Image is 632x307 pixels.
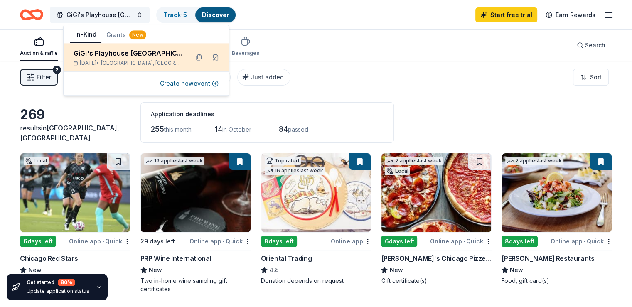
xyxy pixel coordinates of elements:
a: Earn Rewards [541,7,600,22]
img: Image for PRP Wine International [141,153,251,232]
a: Image for Cameron Mitchell Restaurants2 applieslast week8days leftOnline app•Quick[PERSON_NAME] R... [502,153,612,285]
a: Image for Chicago Red StarsLocal6days leftOnline app•QuickChicago Red StarsNewTicket(s) [20,153,130,285]
img: Image for Cameron Mitchell Restaurants [502,153,612,232]
img: Image for Georgio's Chicago Pizzeria & Pub [381,153,491,232]
div: 2 applies last week [505,157,563,165]
div: Top rated [265,157,301,165]
a: Image for Oriental TradingTop rated16 applieslast week8days leftOnline appOriental Trading4.8Dona... [261,153,371,285]
button: Sort [573,69,609,86]
span: • [584,238,585,245]
div: 80 % [58,279,75,286]
div: [PERSON_NAME]'s Chicago Pizzeria & Pub [381,253,492,263]
a: Image for Georgio's Chicago Pizzeria & Pub2 applieslast weekLocal6days leftOnline app•Quick[PERSO... [381,153,492,285]
span: [GEOGRAPHIC_DATA], [GEOGRAPHIC_DATA] [101,60,182,66]
div: 8 days left [502,236,538,247]
div: Oriental Trading [261,253,312,263]
span: in October [222,126,251,133]
div: Application deadlines [151,109,384,119]
div: Donation depends on request [261,277,371,285]
span: Just added [251,74,284,81]
span: Sort [590,72,602,82]
div: Gift certificate(s) [381,277,492,285]
span: this month [164,126,192,133]
div: Local [385,167,410,175]
span: New [28,265,42,275]
div: Beverages [232,50,259,56]
div: Online app [331,236,371,246]
div: Online app Quick [430,236,492,246]
div: Local [24,157,49,165]
a: Home [20,5,43,25]
div: PRP Wine International [140,253,211,263]
div: Two in-home wine sampling gift certificates [140,277,251,293]
div: 8 days left [261,236,297,247]
div: 2 [53,66,61,74]
button: Grants [101,27,151,42]
div: 6 days left [20,236,56,247]
span: Filter [37,72,51,82]
span: New [389,265,403,275]
div: [PERSON_NAME] Restaurants [502,253,594,263]
div: Update application status [27,288,89,295]
span: [GEOGRAPHIC_DATA], [GEOGRAPHIC_DATA] [20,124,119,142]
button: Filter2 [20,69,58,86]
button: Just added [237,69,290,86]
div: Get started [27,279,89,286]
button: Beverages [232,33,259,61]
span: 14 [215,125,222,133]
span: New [149,265,162,275]
span: • [102,238,104,245]
button: Create newevent [160,79,219,88]
span: 4.8 [269,265,279,275]
span: passed [288,126,308,133]
div: GiGi's Playhouse [GEOGRAPHIC_DATA] 2025 Gala [74,48,182,58]
div: 6 days left [381,236,417,247]
div: Food, gift card(s) [502,277,612,285]
div: New [129,30,146,39]
span: 84 [279,125,288,133]
span: GiGi's Playhouse [GEOGRAPHIC_DATA] 2025 Gala [66,10,133,20]
img: Image for Chicago Red Stars [20,153,130,232]
button: Track· 5Discover [156,7,236,23]
div: 29 days left [140,236,175,246]
a: Track· 5 [164,11,187,18]
button: GiGi's Playhouse [GEOGRAPHIC_DATA] 2025 Gala [50,7,150,23]
div: [DATE] • [74,60,182,66]
span: in [20,124,119,142]
div: results [20,123,130,143]
div: Online app Quick [69,236,130,246]
div: 19 applies last week [144,157,204,165]
a: Image for PRP Wine International19 applieslast week29 days leftOnline app•QuickPRP Wine Internati... [140,153,251,293]
span: New [510,265,523,275]
button: Auction & raffle [20,33,58,61]
div: 269 [20,106,130,123]
div: 2 applies last week [385,157,443,165]
div: Online app Quick [189,236,251,246]
div: Online app Quick [551,236,612,246]
span: Search [585,40,605,50]
span: • [223,238,224,245]
a: Start free trial [475,7,537,22]
button: In-Kind [70,27,101,43]
div: Auction & raffle [20,50,58,56]
div: 16 applies last week [265,167,325,175]
span: 255 [151,125,164,133]
a: Discover [202,11,229,18]
div: Chicago Red Stars [20,253,78,263]
img: Image for Oriental Trading [261,153,371,232]
button: Search [570,37,612,54]
span: • [463,238,465,245]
